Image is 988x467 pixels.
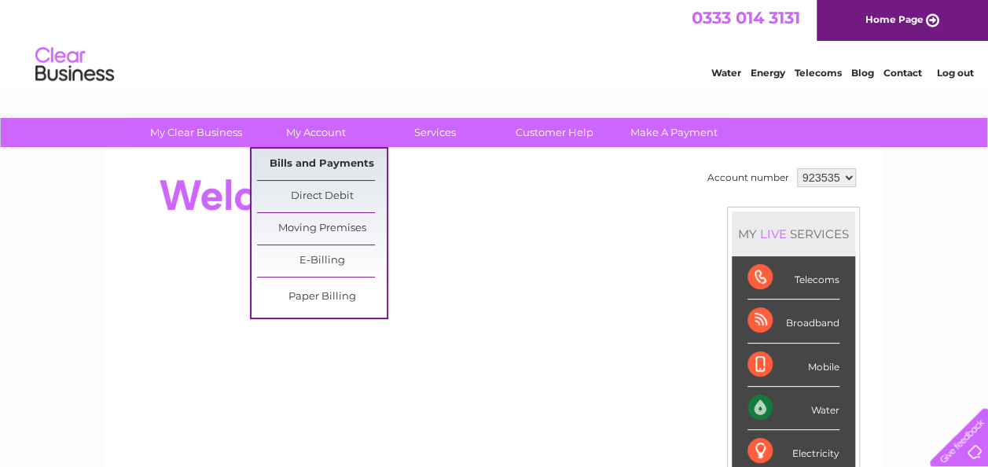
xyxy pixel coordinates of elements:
[251,118,380,147] a: My Account
[883,67,922,79] a: Contact
[490,118,619,147] a: Customer Help
[751,67,785,79] a: Energy
[747,387,839,430] div: Water
[692,8,800,28] a: 0333 014 3131
[936,67,973,79] a: Log out
[257,181,387,212] a: Direct Debit
[747,344,839,387] div: Mobile
[257,213,387,245] a: Moving Premises
[795,67,842,79] a: Telecoms
[131,118,261,147] a: My Clear Business
[257,149,387,180] a: Bills and Payments
[747,300,839,343] div: Broadband
[711,67,741,79] a: Water
[257,281,387,313] a: Paper Billing
[609,118,739,147] a: Make A Payment
[851,67,874,79] a: Blog
[732,211,855,256] div: MY SERVICES
[747,256,839,300] div: Telecoms
[757,226,790,241] div: LIVE
[257,245,387,277] a: E-Billing
[703,164,793,191] td: Account number
[370,118,500,147] a: Services
[35,41,115,89] img: logo.png
[123,9,866,76] div: Clear Business is a trading name of Verastar Limited (registered in [GEOGRAPHIC_DATA] No. 3667643...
